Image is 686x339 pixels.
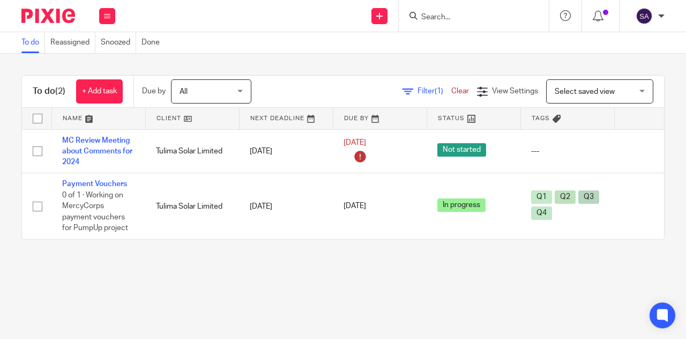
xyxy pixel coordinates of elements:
[451,87,469,95] a: Clear
[76,79,123,104] a: + Add task
[555,88,615,95] span: Select saved view
[62,137,132,166] a: MC Review Meeting about Comments for 2024
[420,13,517,23] input: Search
[417,87,451,95] span: Filter
[531,207,552,220] span: Q4
[437,143,486,157] span: Not started
[55,87,65,95] span: (2)
[141,32,165,53] a: Done
[636,8,653,25] img: svg%3E
[180,88,188,95] span: All
[33,86,65,97] h1: To do
[239,129,333,173] td: [DATE]
[101,32,136,53] a: Snoozed
[492,87,538,95] span: View Settings
[62,180,127,188] a: Payment Vouchers
[344,139,366,146] span: [DATE]
[21,32,45,53] a: To do
[142,86,166,97] p: Due by
[145,173,239,239] td: Tulima Solar Limited
[21,9,75,23] img: Pixie
[531,190,552,204] span: Q1
[531,146,603,157] div: ---
[62,191,128,232] span: 0 of 1 · Working on MercyCorps payment vouchers for PumpUp project
[578,190,599,204] span: Q3
[50,32,95,53] a: Reassigned
[344,203,366,210] span: [DATE]
[437,198,486,212] span: In progress
[145,129,239,173] td: Tulima Solar Limited
[435,87,443,95] span: (1)
[555,190,576,204] span: Q2
[239,173,333,239] td: [DATE]
[532,115,550,121] span: Tags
